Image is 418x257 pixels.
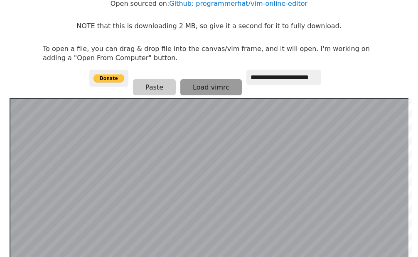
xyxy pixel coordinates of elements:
button: Paste [133,79,176,95]
p: To open a file, you can drag & drop file into the canvas/vim frame, and it will open. I'm working... [43,44,375,63]
p: NOTE that this is downloading 2 MB, so give it a second for it to fully download. [76,22,341,31]
button: Load vimrc [180,79,242,95]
